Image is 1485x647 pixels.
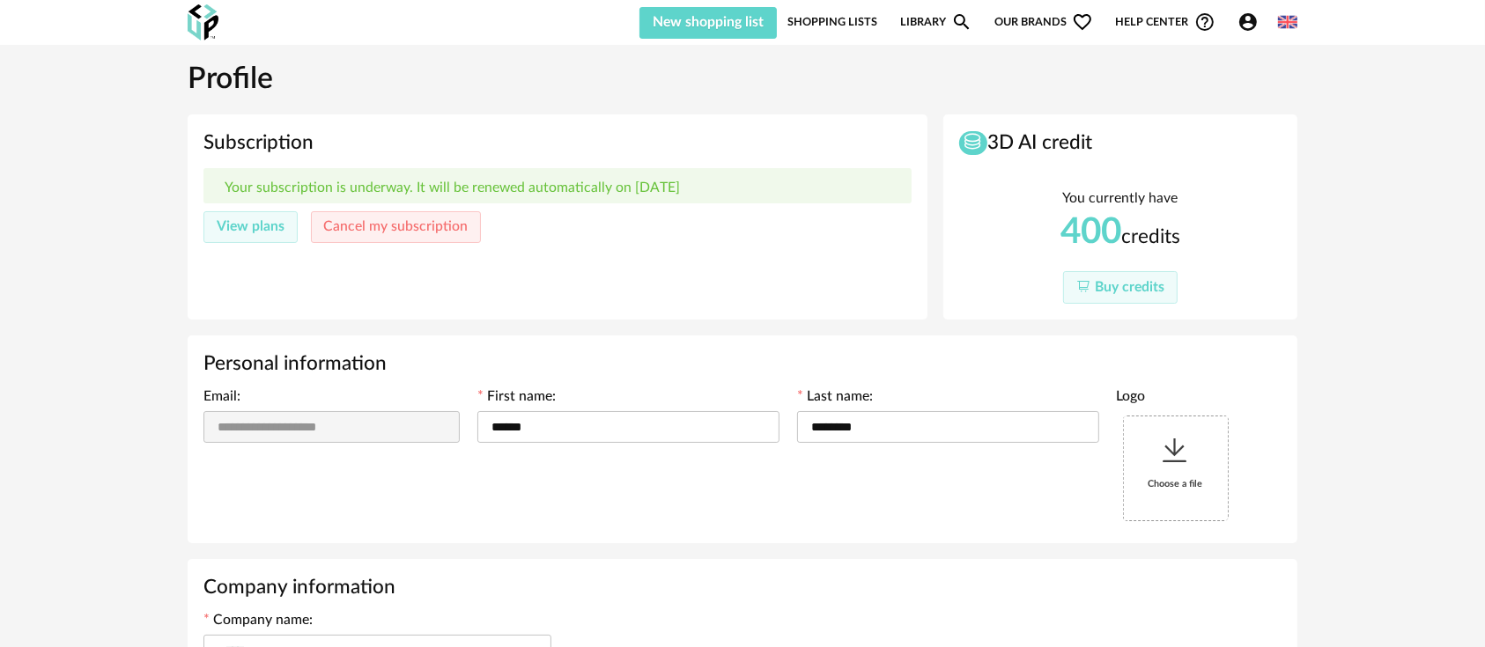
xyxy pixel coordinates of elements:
h1: Profile [188,61,1297,99]
span: New shopping list [653,15,764,29]
span: Magnify icon [951,11,972,33]
div: You currently have [1063,188,1178,209]
label: Company name: [203,614,313,631]
img: us [1278,12,1297,32]
label: Email: [203,390,240,408]
label: Logo [1117,390,1146,408]
label: Last name: [797,390,873,408]
h3: Personal information [203,351,1282,377]
span: Our brands [994,5,1093,39]
span: View plans [217,219,284,233]
label: First name: [477,390,556,408]
div: credits [1060,212,1180,252]
span: Account Circle icon [1237,11,1267,33]
span: 400 [1060,214,1121,250]
span: Help Circle Outline icon [1194,11,1215,33]
button: New shopping list [639,7,777,39]
span: Buy credits [1095,280,1164,294]
button: Cancel my subscription [311,211,482,243]
span: Heart Outline icon [1072,11,1093,33]
h3: 3D AI credit [959,130,1282,156]
a: LibraryMagnify icon [900,5,972,39]
span: Account Circle icon [1237,11,1259,33]
button: Buy credits [1063,271,1178,304]
button: View plans [203,211,298,243]
a: Shopping Lists [787,5,877,39]
span: Cancel my subscription [323,219,468,233]
div: Choose a file [1124,416,1228,520]
img: OXP [188,4,218,40]
p: Your subscription is underway. It will be renewed automatically on [DATE] [225,180,680,196]
h3: Subscription [203,130,912,156]
span: Help centerHelp Circle Outline icon [1116,11,1215,33]
h3: Company information [203,575,1282,600]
